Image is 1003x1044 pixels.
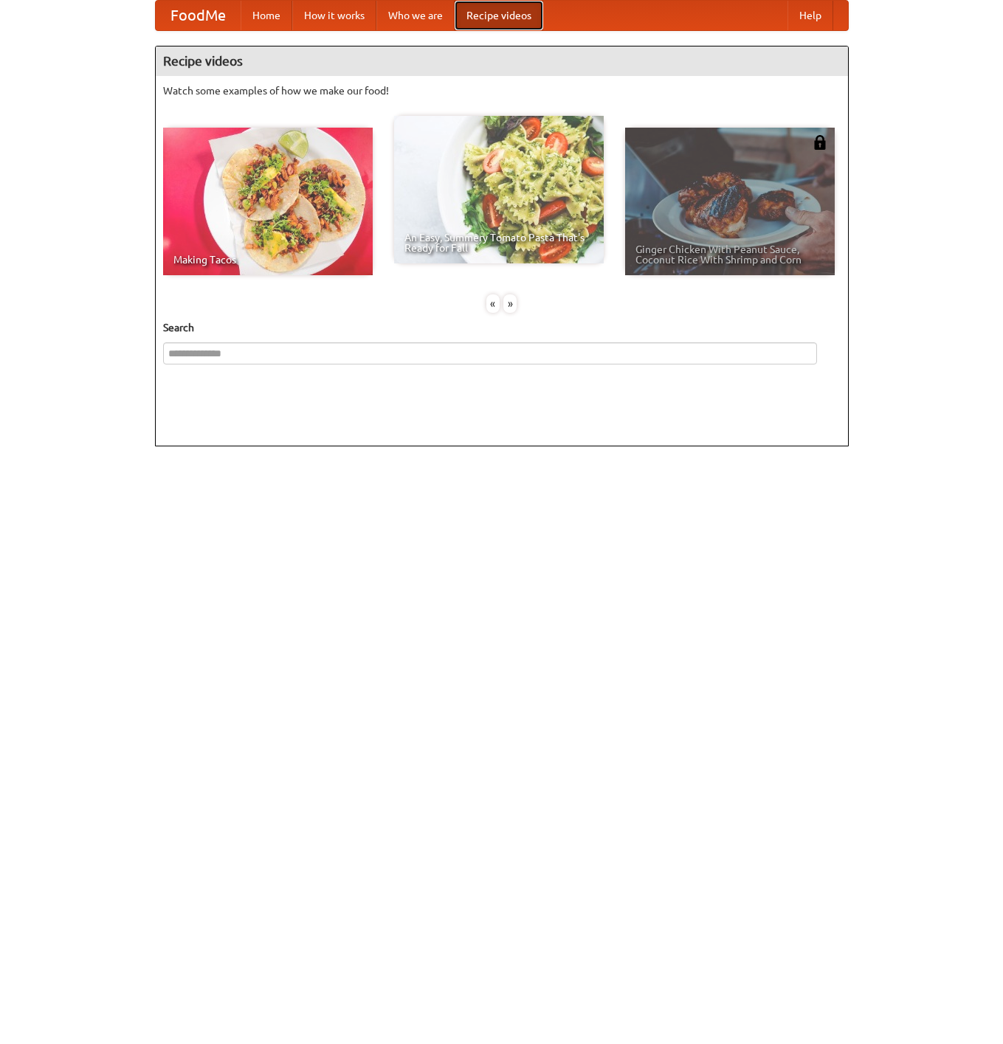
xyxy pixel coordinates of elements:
a: Who we are [376,1,455,30]
div: » [503,294,517,313]
a: FoodMe [156,1,241,30]
a: How it works [292,1,376,30]
a: An Easy, Summery Tomato Pasta That's Ready for Fall [394,116,604,263]
a: Recipe videos [455,1,543,30]
p: Watch some examples of how we make our food! [163,83,841,98]
a: Home [241,1,292,30]
h5: Search [163,320,841,335]
a: Help [787,1,833,30]
img: 483408.png [813,135,827,150]
span: Making Tacos [173,255,362,265]
h4: Recipe videos [156,46,848,76]
div: « [486,294,500,313]
span: An Easy, Summery Tomato Pasta That's Ready for Fall [404,232,593,253]
a: Making Tacos [163,128,373,275]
